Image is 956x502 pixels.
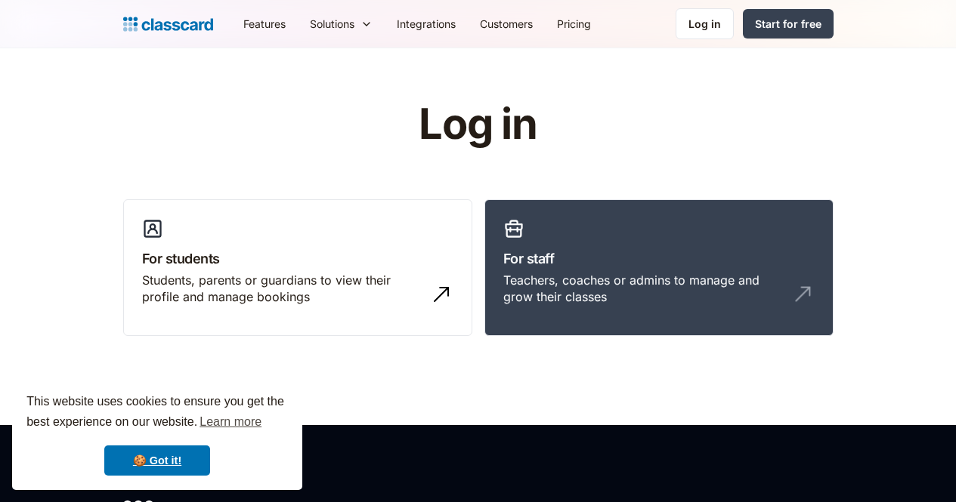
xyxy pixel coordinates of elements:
span: This website uses cookies to ensure you get the best experience on our website. [26,393,288,433]
a: For studentsStudents, parents or guardians to view their profile and manage bookings [123,199,472,337]
a: Start for free [743,9,834,38]
a: For staffTeachers, coaches or admins to manage and grow their classes [484,199,834,337]
div: cookieconsent [12,378,302,490]
h3: For students [142,248,453,269]
a: Log in [676,8,734,39]
a: Customers [468,7,545,41]
div: Start for free [755,16,821,32]
div: Solutions [310,16,354,32]
div: Log in [688,16,721,32]
a: Integrations [385,7,468,41]
div: Teachers, coaches or admins to manage and grow their classes [503,272,784,306]
a: Pricing [545,7,603,41]
a: Logo [123,14,213,35]
h1: Log in [238,101,718,148]
a: learn more about cookies [197,411,264,433]
div: Students, parents or guardians to view their profile and manage bookings [142,272,423,306]
div: Solutions [298,7,385,41]
a: dismiss cookie message [104,445,210,476]
h3: For staff [503,248,815,269]
a: Features [231,7,298,41]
